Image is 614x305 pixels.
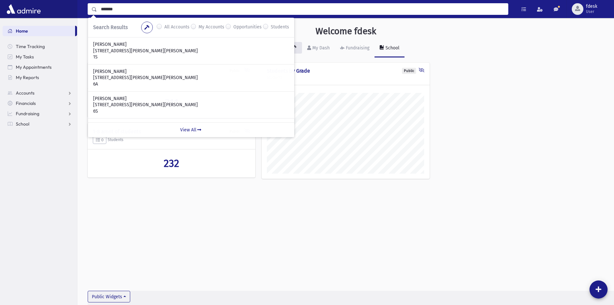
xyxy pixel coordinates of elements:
a: My Reports [3,72,77,83]
a: Home [3,26,75,36]
label: Opportunities [233,24,262,31]
span: Fundraising [16,111,39,117]
a: Fundraising [3,108,77,119]
span: My Tasks [16,54,34,60]
p: [PERSON_NAME] [93,68,289,75]
input: Search [97,3,508,15]
a: My Dash [302,39,335,57]
button: 0 [93,136,106,144]
p: [STREET_ADDRESS][PERSON_NAME][PERSON_NAME] [93,102,289,108]
span: User [586,9,597,14]
div: Public [402,68,416,74]
p: 6A [93,81,289,87]
h3: Welcome fdesk [316,26,376,37]
p: [PERSON_NAME] [93,41,289,48]
h5: Students [93,136,250,144]
span: 232 [164,157,179,169]
a: [PERSON_NAME] [STREET_ADDRESS][PERSON_NAME][PERSON_NAME] 6A [93,68,289,87]
p: 6S [93,108,289,115]
p: [PERSON_NAME] [93,96,289,102]
img: AdmirePro [5,3,42,15]
a: Accounts [3,88,77,98]
h5: Students [267,75,424,80]
a: My Tasks [3,52,77,62]
div: Fundraising [345,45,369,51]
p: 1S [93,54,289,60]
a: School [375,39,404,57]
a: My Appointments [3,62,77,72]
button: Public Widgets [88,291,130,302]
span: Accounts [16,90,34,96]
h4: Students by Grade [267,68,424,74]
a: [PERSON_NAME] [STREET_ADDRESS][PERSON_NAME][PERSON_NAME] 1S [93,41,289,60]
label: All Accounts [164,24,190,31]
span: Time Tracking [16,44,45,49]
span: My Reports [16,75,39,80]
p: [STREET_ADDRESS][PERSON_NAME][PERSON_NAME] [93,48,289,54]
a: Financials [3,98,77,108]
span: Home [16,28,28,34]
label: My Accounts [199,24,224,31]
div: My Dash [311,45,330,51]
span: My Appointments [16,64,52,70]
a: Fundraising [335,39,375,57]
a: School [3,119,77,129]
span: School [16,121,29,127]
span: fdesk [586,4,597,9]
a: [PERSON_NAME] [STREET_ADDRESS][PERSON_NAME][PERSON_NAME] 6S [93,96,289,115]
a: 232 [93,157,250,169]
div: School [384,45,399,51]
a: View All [88,122,294,137]
span: 0 [96,137,103,142]
a: Time Tracking [3,41,77,52]
p: [STREET_ADDRESS][PERSON_NAME][PERSON_NAME] [93,75,289,81]
label: Students [271,24,289,31]
span: Search Results [93,24,128,30]
span: Financials [16,100,36,106]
